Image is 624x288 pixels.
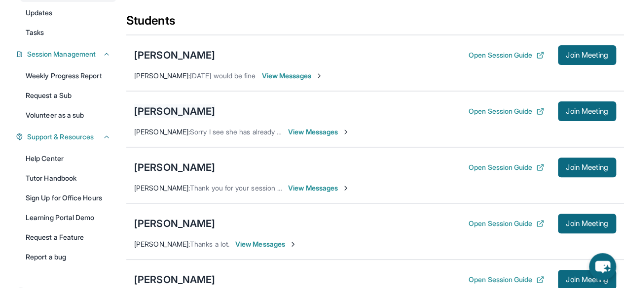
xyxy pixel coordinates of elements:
[469,50,544,60] button: Open Session Guide
[134,273,215,287] div: [PERSON_NAME]
[26,28,44,37] span: Tasks
[288,183,350,193] span: View Messages
[315,72,323,80] img: Chevron-Right
[469,219,544,228] button: Open Session Guide
[23,49,110,59] button: Session Management
[469,162,544,172] button: Open Session Guide
[134,71,190,80] span: [PERSON_NAME] :
[20,150,116,167] a: Help Center
[566,221,608,226] span: Join Meeting
[20,189,116,207] a: Sign Up for Office Hours
[134,240,190,248] span: [PERSON_NAME] :
[288,127,350,137] span: View Messages
[20,24,116,41] a: Tasks
[469,106,544,116] button: Open Session Guide
[134,184,190,192] span: [PERSON_NAME] :
[566,108,608,114] span: Join Meeting
[235,239,297,249] span: View Messages
[190,240,229,248] span: Thanks a lot.
[20,4,116,22] a: Updates
[558,158,616,177] button: Join Meeting
[23,132,110,142] button: Support & Resources
[134,217,215,230] div: [PERSON_NAME]
[190,71,256,80] span: [DATE] would be fine
[558,45,616,65] button: Join Meeting
[566,52,608,58] span: Join Meeting
[342,128,350,136] img: Chevron-Right
[589,253,616,280] button: chat-button
[134,160,215,174] div: [PERSON_NAME]
[134,128,190,136] span: [PERSON_NAME] :
[20,248,116,266] a: Report a bug
[190,184,300,192] span: Thank you for your session [DATE].
[26,8,53,18] span: Updates
[27,132,94,142] span: Support & Resources
[469,275,544,285] button: Open Session Guide
[126,13,624,34] div: Students
[20,106,116,124] a: Volunteer as a sub
[20,169,116,187] a: Tutor Handbook
[558,101,616,121] button: Join Meeting
[20,209,116,226] a: Learning Portal Demo
[342,184,350,192] img: Chevron-Right
[134,48,215,62] div: [PERSON_NAME]
[566,164,608,170] span: Join Meeting
[289,240,297,248] img: Chevron-Right
[134,104,215,118] div: [PERSON_NAME]
[27,49,96,59] span: Session Management
[261,71,323,81] span: View Messages
[558,214,616,233] button: Join Meeting
[20,228,116,246] a: Request a Feature
[20,67,116,85] a: Weekly Progress Report
[20,87,116,104] a: Request a Sub
[566,277,608,283] span: Join Meeting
